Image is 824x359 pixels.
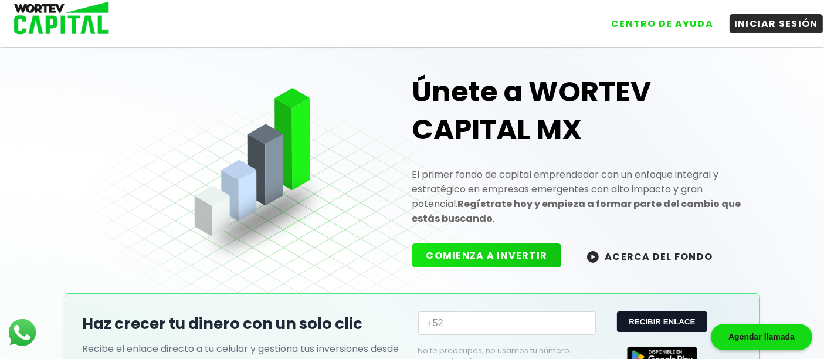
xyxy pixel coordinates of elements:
[718,5,823,33] a: INICIAR SESIÓN
[412,197,741,225] strong: Regístrate hoy y empieza a formar parte del cambio que estás buscando
[617,311,707,332] button: RECIBIR ENLACE
[711,324,812,350] div: Agendar llamada
[412,73,742,148] h1: Únete a WORTEV CAPITAL MX
[412,243,562,267] button: COMIENZA A INVERTIR
[83,313,406,336] h2: Haz crecer tu dinero con un solo clic
[606,14,718,33] button: CENTRO DE AYUDA
[6,316,39,349] img: logos_whatsapp-icon.242b2217.svg
[595,5,718,33] a: CENTRO DE AYUDA
[587,251,599,263] img: wortev-capital-acerca-del-fondo
[412,167,742,226] p: El primer fondo de capital emprendedor con un enfoque integral y estratégico en empresas emergent...
[412,249,574,262] a: COMIENZA A INVERTIR
[730,14,823,33] button: INICIAR SESIÓN
[573,243,727,269] button: ACERCA DEL FONDO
